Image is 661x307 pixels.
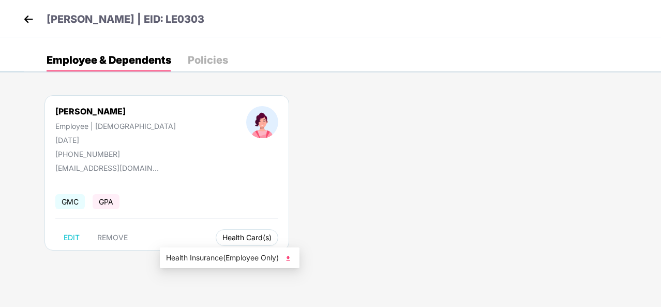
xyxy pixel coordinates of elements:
div: Employee | [DEMOGRAPHIC_DATA] [55,122,176,130]
span: REMOVE [97,233,128,242]
div: [EMAIL_ADDRESS][DOMAIN_NAME] [55,164,159,172]
span: Health Insurance(Employee Only) [166,252,293,264]
img: profileImage [246,106,278,138]
img: svg+xml;base64,PHN2ZyB4bWxucz0iaHR0cDovL3d3dy53My5vcmcvMjAwMC9zdmciIHhtbG5zOnhsaW5rPSJodHRwOi8vd3... [283,253,293,264]
p: [PERSON_NAME] | EID: LE0303 [47,11,204,27]
span: EDIT [64,233,80,242]
div: [PHONE_NUMBER] [55,150,176,158]
span: Health Card(s) [222,235,272,240]
button: REMOVE [89,229,136,246]
button: EDIT [55,229,88,246]
div: Policies [188,55,228,65]
span: GMC [55,194,85,209]
div: Employee & Dependents [47,55,171,65]
div: [PERSON_NAME] [55,106,176,116]
img: back [21,11,36,27]
div: [DATE] [55,136,176,144]
button: Health Card(s) [216,229,278,246]
span: GPA [93,194,119,209]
